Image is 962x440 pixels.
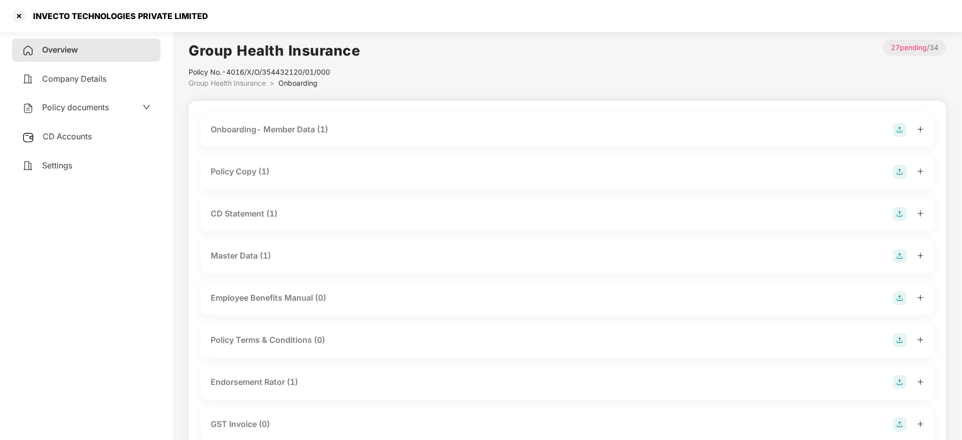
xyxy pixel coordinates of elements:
[211,165,269,178] div: Policy Copy (1)
[211,123,328,136] div: Onboarding- Member Data (1)
[42,74,106,84] span: Company Details
[917,378,924,385] span: plus
[917,126,924,133] span: plus
[142,103,150,111] span: down
[211,334,325,346] div: Policy Terms & Conditions (0)
[893,207,907,221] img: svg+xml;base64,PHN2ZyB4bWxucz0iaHR0cDovL3d3dy53My5vcmcvMjAwMC9zdmciIHdpZHRoPSIyOCIgaGVpZ2h0PSIyOC...
[22,131,35,143] img: svg+xml;base64,PHN2ZyB3aWR0aD0iMjUiIGhlaWdodD0iMjQiIHZpZXdCb3g9IjAgMCAyNSAyNCIgZmlsbD0ibm9uZSIgeG...
[883,40,946,56] p: / 34
[189,79,266,87] span: Group Health Insurance
[42,160,72,170] span: Settings
[22,45,34,57] img: svg+xml;base64,PHN2ZyB4bWxucz0iaHR0cDovL3d3dy53My5vcmcvMjAwMC9zdmciIHdpZHRoPSIyNCIgaGVpZ2h0PSIyNC...
[893,165,907,179] img: svg+xml;base64,PHN2ZyB4bWxucz0iaHR0cDovL3d3dy53My5vcmcvMjAwMC9zdmciIHdpZHRoPSIyOCIgaGVpZ2h0PSIyOC...
[893,375,907,389] img: svg+xml;base64,PHN2ZyB4bWxucz0iaHR0cDovL3d3dy53My5vcmcvMjAwMC9zdmciIHdpZHRoPSIyOCIgaGVpZ2h0PSIyOC...
[211,207,277,220] div: CD Statement (1)
[893,123,907,137] img: svg+xml;base64,PHN2ZyB4bWxucz0iaHR0cDovL3d3dy53My5vcmcvMjAwMC9zdmciIHdpZHRoPSIyOCIgaGVpZ2h0PSIyOC...
[917,336,924,343] span: plus
[917,252,924,259] span: plus
[891,43,927,52] span: 27 pending
[917,420,924,427] span: plus
[211,250,271,262] div: Master Data (1)
[278,79,317,87] span: Onboarding
[189,67,360,78] div: Policy No.- 4016/X/O/354432120/01/000
[42,45,78,55] span: Overview
[893,333,907,347] img: svg+xml;base64,PHN2ZyB4bWxucz0iaHR0cDovL3d3dy53My5vcmcvMjAwMC9zdmciIHdpZHRoPSIyOCIgaGVpZ2h0PSIyOC...
[27,11,208,21] div: INVECTO TECHNOLOGIES PRIVATE LIMITED
[270,79,274,87] span: >
[211,292,326,304] div: Employee Benefits Manual (0)
[917,210,924,217] span: plus
[893,291,907,305] img: svg+xml;base64,PHN2ZyB4bWxucz0iaHR0cDovL3d3dy53My5vcmcvMjAwMC9zdmciIHdpZHRoPSIyOCIgaGVpZ2h0PSIyOC...
[189,40,360,62] h1: Group Health Insurance
[211,376,298,388] div: Endorsement Rator (1)
[22,73,34,85] img: svg+xml;base64,PHN2ZyB4bWxucz0iaHR0cDovL3d3dy53My5vcmcvMjAwMC9zdmciIHdpZHRoPSIyNCIgaGVpZ2h0PSIyNC...
[43,131,92,141] span: CD Accounts
[893,417,907,431] img: svg+xml;base64,PHN2ZyB4bWxucz0iaHR0cDovL3d3dy53My5vcmcvMjAwMC9zdmciIHdpZHRoPSIyOCIgaGVpZ2h0PSIyOC...
[917,294,924,301] span: plus
[211,418,270,430] div: GST Invoice (0)
[22,160,34,172] img: svg+xml;base64,PHN2ZyB4bWxucz0iaHR0cDovL3d3dy53My5vcmcvMjAwMC9zdmciIHdpZHRoPSIyNCIgaGVpZ2h0PSIyNC...
[22,102,34,114] img: svg+xml;base64,PHN2ZyB4bWxucz0iaHR0cDovL3d3dy53My5vcmcvMjAwMC9zdmciIHdpZHRoPSIyNCIgaGVpZ2h0PSIyNC...
[42,102,109,112] span: Policy documents
[917,168,924,175] span: plus
[893,249,907,263] img: svg+xml;base64,PHN2ZyB4bWxucz0iaHR0cDovL3d3dy53My5vcmcvMjAwMC9zdmciIHdpZHRoPSIyOCIgaGVpZ2h0PSIyOC...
